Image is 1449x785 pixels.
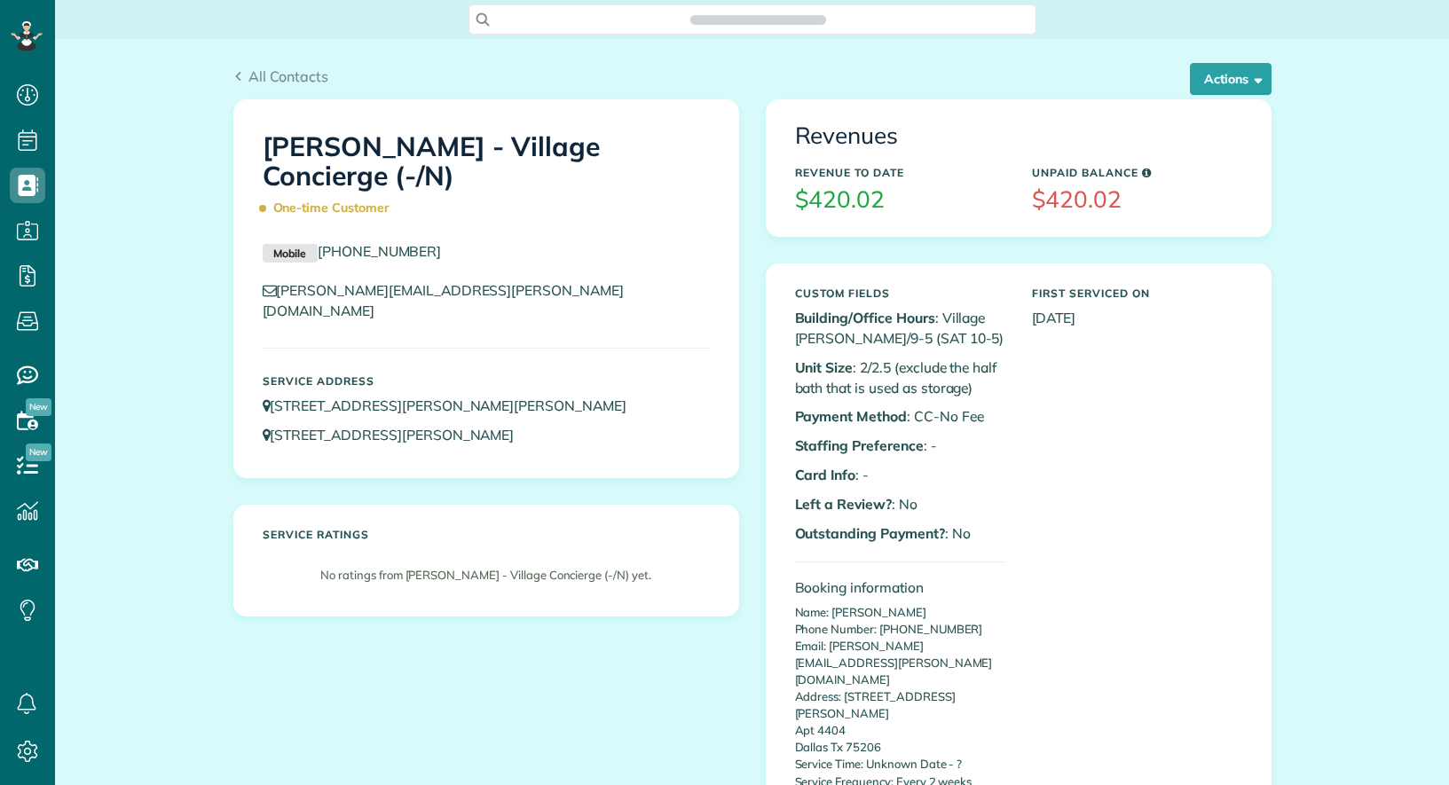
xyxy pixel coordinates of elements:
[263,132,710,224] h1: [PERSON_NAME] - Village Concierge (-/N)
[1032,287,1242,299] h5: First Serviced On
[263,244,318,263] small: Mobile
[795,580,1005,595] h4: Booking information
[263,426,532,444] a: [STREET_ADDRESS][PERSON_NAME]
[233,66,329,87] a: All Contacts
[795,495,892,513] b: Left a Review?
[795,436,1005,456] p: : -
[795,407,907,425] b: Payment Method
[795,494,1005,514] p: : No
[708,11,808,28] span: Search ZenMaid…
[263,529,710,540] h5: Service ratings
[795,123,1242,149] h3: Revenues
[795,287,1005,299] h5: Custom Fields
[795,358,854,376] b: Unit Size
[795,436,924,454] b: Staffing Preference
[795,524,945,542] b: Outstanding Payment?
[26,398,51,416] span: New
[263,375,710,387] h5: Service Address
[795,357,1005,398] p: : 2/2.5 (exclude the half bath that is used as storage)
[795,406,1005,427] p: : CC-No Fee
[263,192,398,224] span: One-time Customer
[263,242,442,260] a: Mobile[PHONE_NUMBER]
[1032,308,1242,328] p: [DATE]
[1032,187,1242,213] h3: $420.02
[272,567,701,584] p: No ratings from [PERSON_NAME] - Village Concierge (-/N) yet.
[263,396,643,414] a: [STREET_ADDRESS][PERSON_NAME][PERSON_NAME]
[263,281,624,319] a: [PERSON_NAME][EMAIL_ADDRESS][PERSON_NAME][DOMAIN_NAME]
[1190,63,1272,95] button: Actions
[795,309,935,326] b: Building/Office Hours
[248,67,328,85] span: All Contacts
[795,465,1005,485] p: : -
[1032,167,1242,178] h5: Unpaid Balance
[795,466,856,483] b: Card Info
[795,187,1005,213] h3: $420.02
[795,308,1005,349] p: : Village [PERSON_NAME]/9-5 (SAT 10-5)
[795,167,1005,178] h5: Revenue to Date
[795,523,1005,544] p: : No
[26,444,51,461] span: New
